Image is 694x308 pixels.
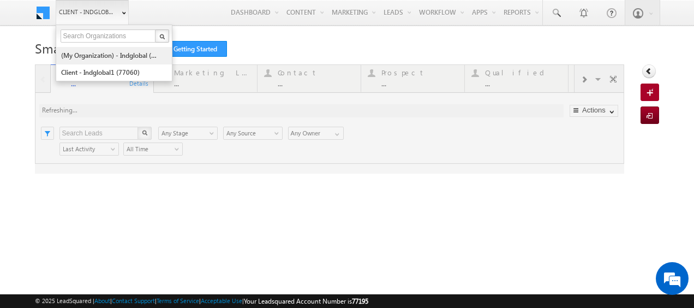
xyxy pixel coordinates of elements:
a: Client - indglobal1 (77060) [61,64,160,81]
a: Acceptable Use [201,297,242,304]
span: © 2025 LeadSquared | | | | | [35,296,368,306]
a: About [94,297,110,304]
a: Getting Started [149,41,227,57]
img: Search [159,34,165,39]
a: Contact Support [112,297,155,304]
a: (My Organization) - indglobal (48060) [61,47,160,64]
span: Your Leadsquared Account Number is [244,297,368,305]
span: Client - indglobal2 (77195) [59,7,116,17]
span: Smart Views [35,39,106,57]
a: Terms of Service [157,297,199,304]
input: Search Organizations [61,29,157,43]
span: 77195 [352,297,368,305]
